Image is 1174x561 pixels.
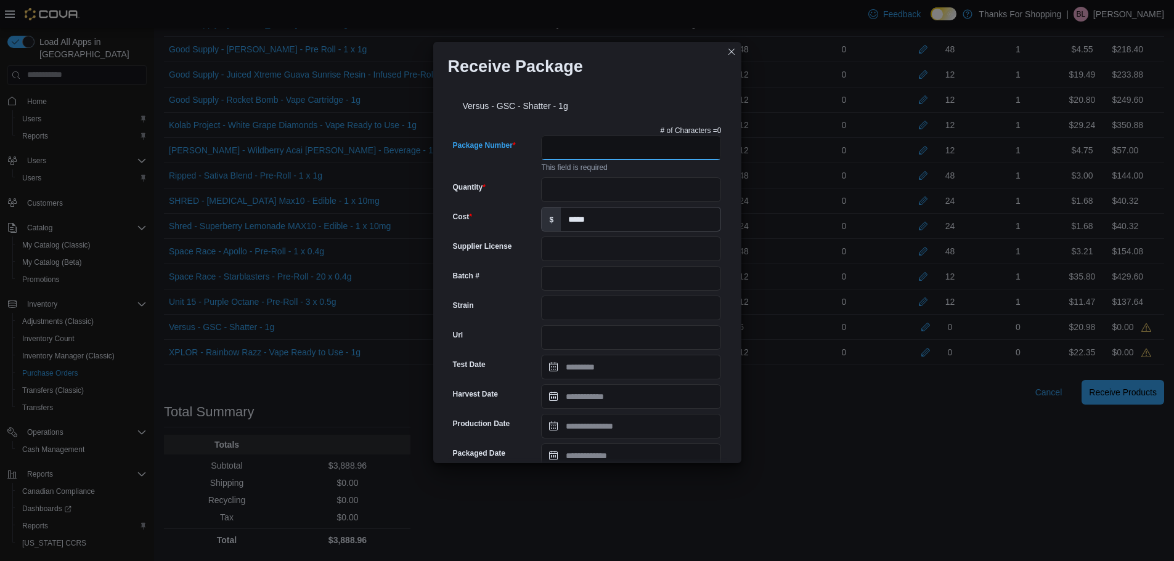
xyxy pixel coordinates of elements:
[453,360,486,369] label: Test Date
[448,57,583,76] h1: Receive Package
[453,271,479,281] label: Batch #
[453,140,516,150] label: Package Number
[542,208,561,231] label: $
[453,212,472,222] label: Cost
[453,419,510,429] label: Production Date
[541,355,721,379] input: Press the down key to open a popover containing a calendar.
[541,443,721,468] input: Press the down key to open a popover containing a calendar.
[453,241,512,251] label: Supplier License
[541,384,721,409] input: Press the down key to open a popover containing a calendar.
[724,44,739,59] button: Closes this modal window
[453,389,498,399] label: Harvest Date
[661,126,722,135] p: # of Characters = 0
[453,301,474,310] label: Strain
[453,182,486,192] label: Quantity
[541,414,721,438] input: Press the down key to open a popover containing a calendar.
[453,448,505,458] label: Packaged Date
[448,86,727,121] div: Versus - GSC - Shatter - 1g
[541,160,721,172] div: This field is required
[453,330,463,340] label: Url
